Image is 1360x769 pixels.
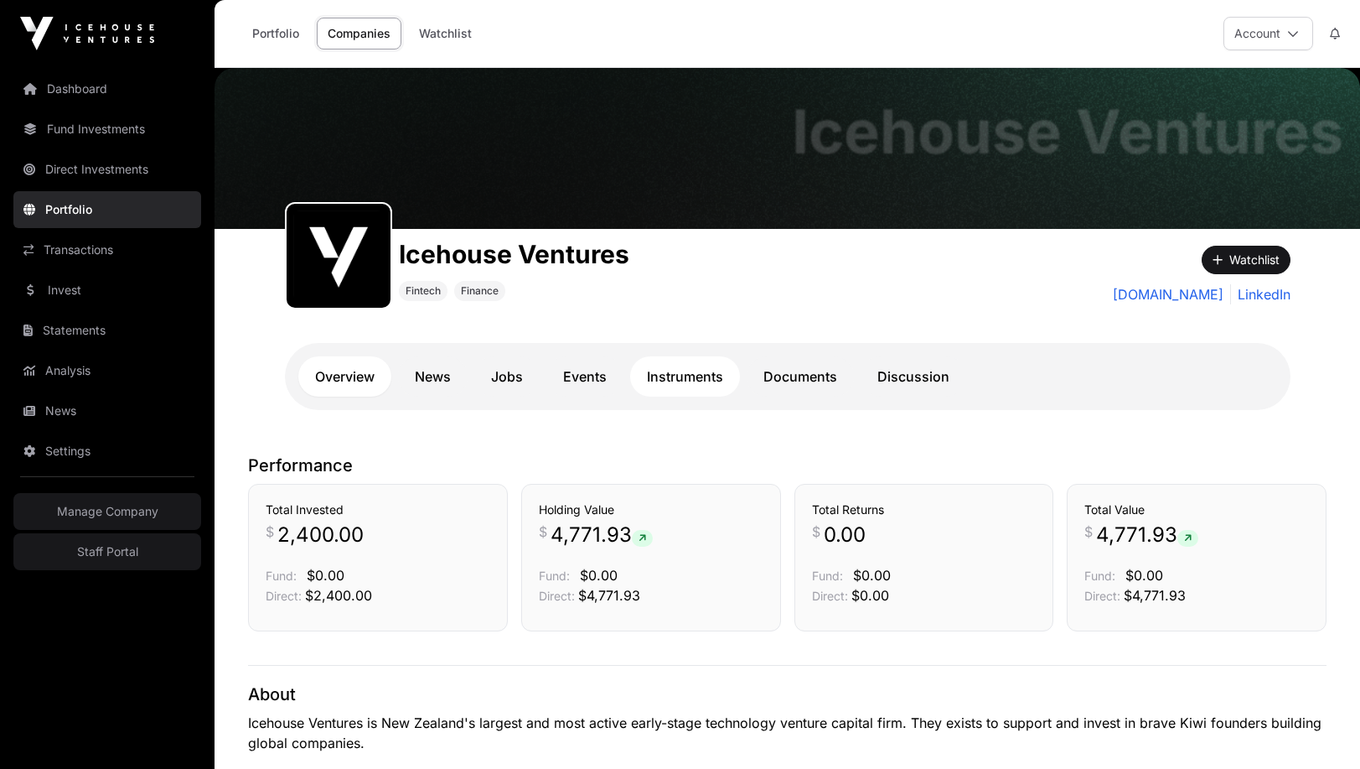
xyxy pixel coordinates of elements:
[305,587,372,604] span: $2,400.00
[853,567,891,584] span: $0.00
[13,433,201,470] a: Settings
[13,533,201,570] a: Staff Portal
[1124,587,1186,604] span: $4,771.93
[13,352,201,389] a: Analysis
[266,569,297,583] span: Fund:
[539,522,547,542] span: $
[792,101,1343,162] h1: Icehouse Ventures
[539,501,763,518] h3: Holding Value
[298,356,391,397] a: Overview
[539,569,570,583] span: Fund:
[399,239,629,269] h1: Icehouse Ventures
[13,392,201,429] a: News
[13,493,201,530] a: Manage Company
[1276,688,1360,769] iframe: Chat Widget
[461,284,499,298] span: Finance
[20,17,154,50] img: Icehouse Ventures Logo
[1084,501,1309,518] h3: Total Value
[248,454,1326,477] p: Performance
[1113,284,1223,304] a: [DOMAIN_NAME]
[1223,17,1313,50] button: Account
[406,284,441,298] span: Fintech
[546,356,623,397] a: Events
[266,522,274,542] span: $
[539,589,575,603] span: Direct:
[241,18,310,49] a: Portfolio
[747,356,854,397] a: Documents
[248,683,1326,706] p: About
[398,356,468,397] a: News
[1125,567,1163,584] span: $0.00
[812,522,820,542] span: $
[215,68,1360,229] img: Icehouse Ventures
[1084,589,1120,603] span: Direct:
[580,567,618,584] span: $0.00
[1202,246,1290,274] button: Watchlist
[578,587,640,604] span: $4,771.93
[13,111,201,148] a: Fund Investments
[277,522,364,548] span: 2,400.00
[266,589,302,603] span: Direct:
[13,151,201,188] a: Direct Investments
[812,501,1037,518] h3: Total Returns
[630,356,740,397] a: Instruments
[474,356,540,397] a: Jobs
[812,589,848,603] span: Direct:
[13,272,201,309] a: Invest
[551,522,653,548] span: 4,771.93
[408,18,483,49] a: Watchlist
[13,231,201,268] a: Transactions
[293,210,384,301] img: 1d91eb80-55a0-4420-b6c5-9d552519538f.png
[1230,284,1290,304] a: LinkedIn
[861,356,966,397] a: Discussion
[1084,522,1093,542] span: $
[1084,569,1115,583] span: Fund:
[307,567,344,584] span: $0.00
[824,522,866,548] span: 0.00
[1096,522,1198,548] span: 4,771.93
[266,501,490,518] h3: Total Invested
[248,713,1326,753] p: Icehouse Ventures is New Zealand's largest and most active early-stage technology venture capital...
[317,18,401,49] a: Companies
[13,312,201,349] a: Statements
[812,569,843,583] span: Fund:
[13,70,201,107] a: Dashboard
[298,356,1277,397] nav: Tabs
[13,191,201,228] a: Portfolio
[851,587,889,604] span: $0.00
